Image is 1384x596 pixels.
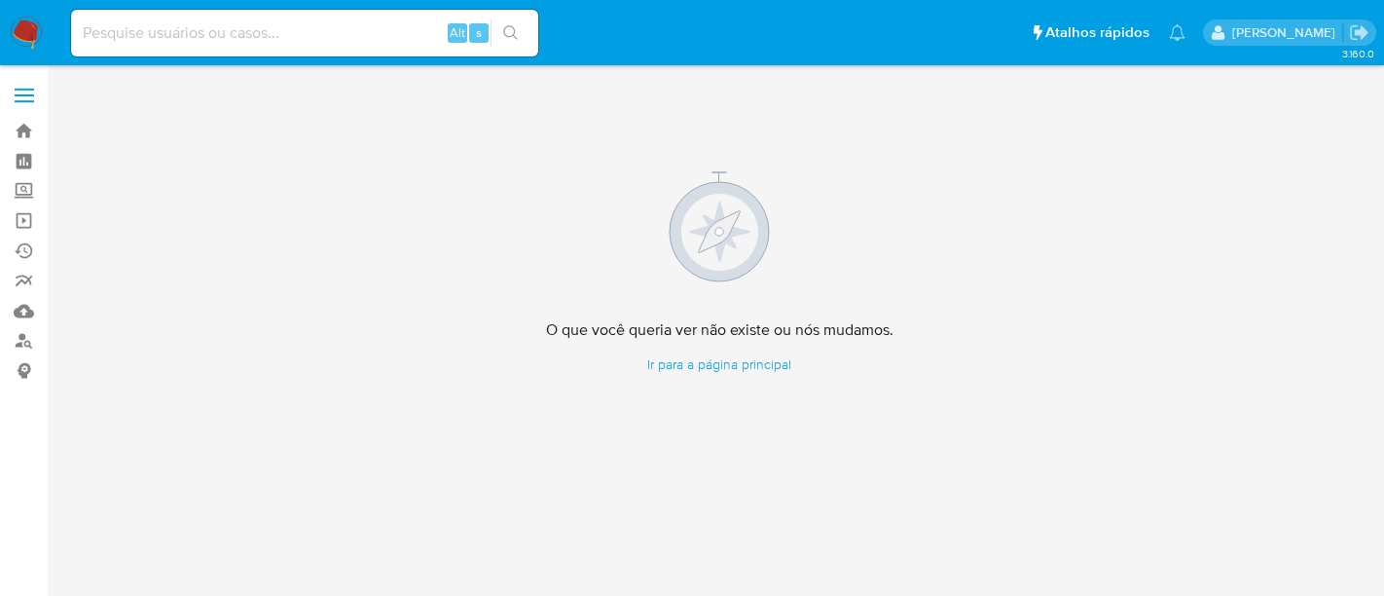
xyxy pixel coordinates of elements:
a: Ir para a página principal [546,355,893,374]
p: erico.trevizan@mercadopago.com.br [1232,23,1342,42]
button: search-icon [491,19,530,47]
a: Sair [1349,22,1369,43]
span: s [476,23,482,42]
a: Notificações [1169,24,1185,41]
span: Alt [450,23,465,42]
span: Atalhos rápidos [1045,22,1149,43]
input: Pesquise usuários ou casos... [71,20,538,46]
h4: O que você queria ver não existe ou nós mudamos. [546,320,893,340]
